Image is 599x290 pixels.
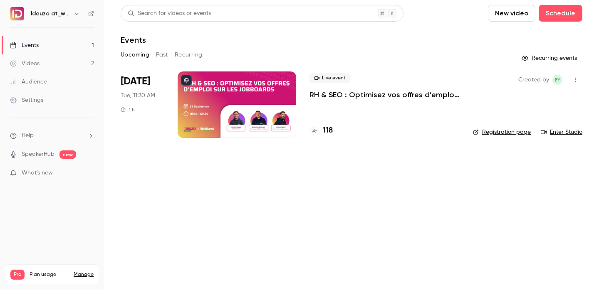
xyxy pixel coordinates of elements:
[10,131,94,140] li: help-dropdown-opener
[518,52,582,65] button: Recurring events
[309,90,460,100] a: RH & SEO : Optimisez vos offres d’emploi sur les jobboards
[121,106,135,113] div: 1 h
[10,59,40,68] div: Videos
[10,270,25,280] span: Pro
[10,7,24,20] img: Ideuzo at_work
[323,125,333,136] h4: 118
[22,150,54,159] a: SpeakerHub
[22,131,34,140] span: Help
[488,5,535,22] button: New video
[121,71,164,138] div: Sep 23 Tue, 11:30 AM (Europe/Madrid)
[10,96,43,104] div: Settings
[121,75,150,88] span: [DATE]
[74,271,94,278] a: Manage
[555,75,560,85] span: EY
[22,169,53,177] span: What's new
[552,75,562,85] span: Eva Yahiaoui
[309,125,333,136] a: 118
[121,35,146,45] h1: Events
[175,48,203,61] button: Recurring
[121,48,149,61] button: Upcoming
[10,41,39,49] div: Events
[31,10,70,18] h6: Ideuzo at_work
[473,128,531,136] a: Registration page
[30,271,69,278] span: Plan usage
[539,5,582,22] button: Schedule
[121,91,155,100] span: Tue, 11:30 AM
[59,150,76,159] span: new
[128,9,211,18] div: Search for videos or events
[541,128,582,136] a: Enter Studio
[10,78,47,86] div: Audience
[156,48,168,61] button: Past
[518,75,549,85] span: Created by
[309,73,351,83] span: Live event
